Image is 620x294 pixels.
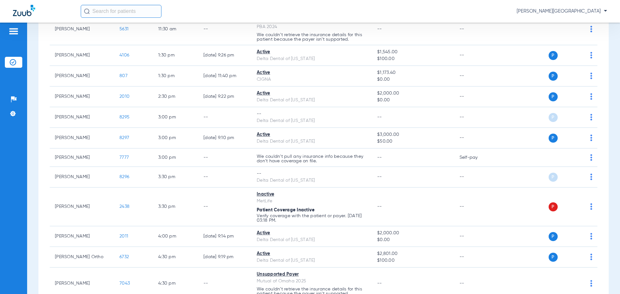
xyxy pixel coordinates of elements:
[377,115,382,119] span: --
[257,49,367,56] div: Active
[119,281,130,286] span: 7043
[377,175,382,179] span: --
[257,208,315,212] span: Patient Coverage Inactive
[119,94,129,99] span: 2010
[257,214,367,223] p: Verify coverage with the patient or payer. [DATE] 03:18 PM.
[377,250,449,257] span: $2,801.00
[81,5,161,18] input: Search for patients
[257,177,367,184] div: Delta Dental of [US_STATE]
[119,204,129,209] span: 2438
[257,76,367,83] div: CIGNA
[549,232,558,241] span: P
[454,86,498,107] td: --
[8,27,19,35] img: hamburger-icon
[153,86,198,107] td: 2:30 PM
[119,115,129,119] span: 8295
[377,69,449,76] span: $1,173.40
[50,86,114,107] td: [PERSON_NAME]
[549,173,558,182] span: P
[198,45,252,66] td: [DATE] 9:26 PM
[377,49,449,56] span: $1,545.00
[119,175,129,179] span: 8296
[50,148,114,167] td: [PERSON_NAME]
[549,113,558,122] span: P
[454,188,498,226] td: --
[377,237,449,243] span: $0.00
[257,24,367,30] div: PBA 2024
[119,255,129,259] span: 6732
[257,191,367,198] div: Inactive
[153,13,198,45] td: 11:30 AM
[198,148,252,167] td: --
[257,250,367,257] div: Active
[454,66,498,86] td: --
[50,167,114,188] td: [PERSON_NAME]
[549,202,558,211] span: P
[590,174,592,180] img: group-dot-blue.svg
[198,86,252,107] td: [DATE] 9:22 PM
[454,226,498,247] td: --
[590,114,592,120] img: group-dot-blue.svg
[454,107,498,128] td: --
[84,8,90,14] img: Search Icon
[549,51,558,60] span: P
[50,107,114,128] td: [PERSON_NAME]
[590,203,592,210] img: group-dot-blue.svg
[377,131,449,138] span: $3,000.00
[590,135,592,141] img: group-dot-blue.svg
[590,52,592,58] img: group-dot-blue.svg
[153,247,198,268] td: 4:30 PM
[153,148,198,167] td: 3:00 PM
[153,45,198,66] td: 1:30 PM
[153,167,198,188] td: 3:30 PM
[377,76,449,83] span: $0.00
[198,247,252,268] td: [DATE] 9:19 PM
[198,107,252,128] td: --
[517,8,607,15] span: [PERSON_NAME][GEOGRAPHIC_DATA]
[377,97,449,104] span: $0.00
[454,13,498,45] td: --
[198,13,252,45] td: --
[257,271,367,278] div: Unsupported Payer
[590,26,592,32] img: group-dot-blue.svg
[377,155,382,160] span: --
[377,257,449,264] span: $100.00
[153,66,198,86] td: 1:30 PM
[198,66,252,86] td: [DATE] 11:40 PM
[257,257,367,264] div: Delta Dental of [US_STATE]
[454,167,498,188] td: --
[590,93,592,100] img: group-dot-blue.svg
[198,188,252,226] td: --
[119,53,129,57] span: 4106
[119,155,129,160] span: 7777
[257,138,367,145] div: Delta Dental of [US_STATE]
[153,226,198,247] td: 4:00 PM
[590,254,592,260] img: group-dot-blue.svg
[119,234,128,238] span: 2011
[50,247,114,268] td: [PERSON_NAME] Ortho
[50,188,114,226] td: [PERSON_NAME]
[50,45,114,66] td: [PERSON_NAME]
[119,136,129,140] span: 8297
[257,69,367,76] div: Active
[13,5,35,16] img: Zuub Logo
[257,198,367,205] div: MetLife
[377,56,449,62] span: $100.00
[590,73,592,79] img: group-dot-blue.svg
[50,226,114,247] td: [PERSON_NAME]
[454,148,498,167] td: Self-pay
[257,154,367,163] p: We couldn’t pull any insurance info because they don’t have coverage on file.
[590,233,592,239] img: group-dot-blue.svg
[50,66,114,86] td: [PERSON_NAME]
[257,97,367,104] div: Delta Dental of [US_STATE]
[454,45,498,66] td: --
[377,90,449,97] span: $2,000.00
[377,204,382,209] span: --
[454,128,498,148] td: --
[257,278,367,285] div: Mutual of Omaha 2025
[198,128,252,148] td: [DATE] 9:10 PM
[153,188,198,226] td: 3:30 PM
[377,281,382,286] span: --
[257,56,367,62] div: Delta Dental of [US_STATE]
[257,230,367,237] div: Active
